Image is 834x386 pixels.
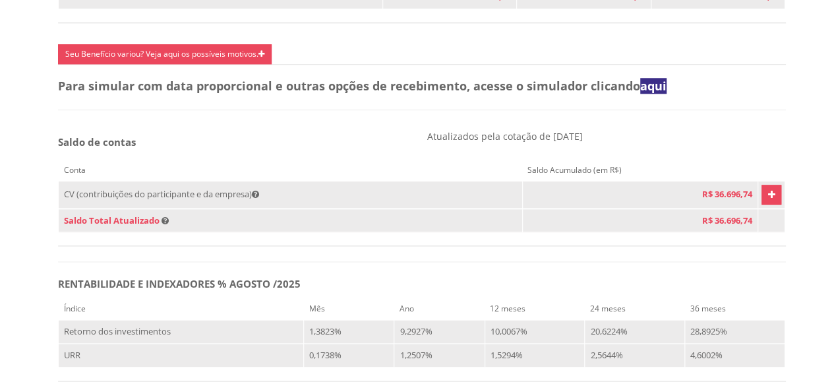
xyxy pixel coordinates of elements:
[685,343,785,367] td: 4,6002%
[304,298,394,320] th: Mês
[485,343,585,367] td: 1,5294%
[522,159,758,181] th: Saldo Acumulado (em R$)
[304,320,394,344] td: 1,3823%
[59,159,523,181] th: Conta
[640,78,667,94] a: aqui
[485,298,585,320] th: 12 meses
[59,343,304,367] td: URR
[64,214,160,226] span: Saldo Total Atualizado
[685,320,785,344] td: 28,8925%
[585,320,685,344] td: 20,6224%
[58,44,272,64] a: Seu Benefício variou? Veja aqui os possíveis motivos.
[685,298,785,320] th: 36 meses
[59,320,304,344] td: Retorno dos investimentos
[58,80,786,93] h4: Para simular com data proporcional e outras opções de recebimento, acesse o simulador clicando
[427,130,787,143] p: Atualizados pela cotação de [DATE]
[585,298,685,320] th: 24 meses
[394,320,485,344] td: 9,2927%
[64,188,259,200] span: CV (contribuições do participante e da empresa)
[702,188,752,200] span: R$ 36.696,74
[702,214,752,226] span: R$ 36.696,74
[58,137,417,148] h5: Saldo de contas
[394,298,485,320] th: Ano
[59,298,304,320] th: Índice
[485,320,585,344] td: 10,0067%
[58,278,786,290] h5: RENTABILIDADE E INDEXADORES % AGOSTO /2025
[585,343,685,367] td: 2,5644%
[394,343,485,367] td: 1,2507%
[304,343,394,367] td: 0,1738%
